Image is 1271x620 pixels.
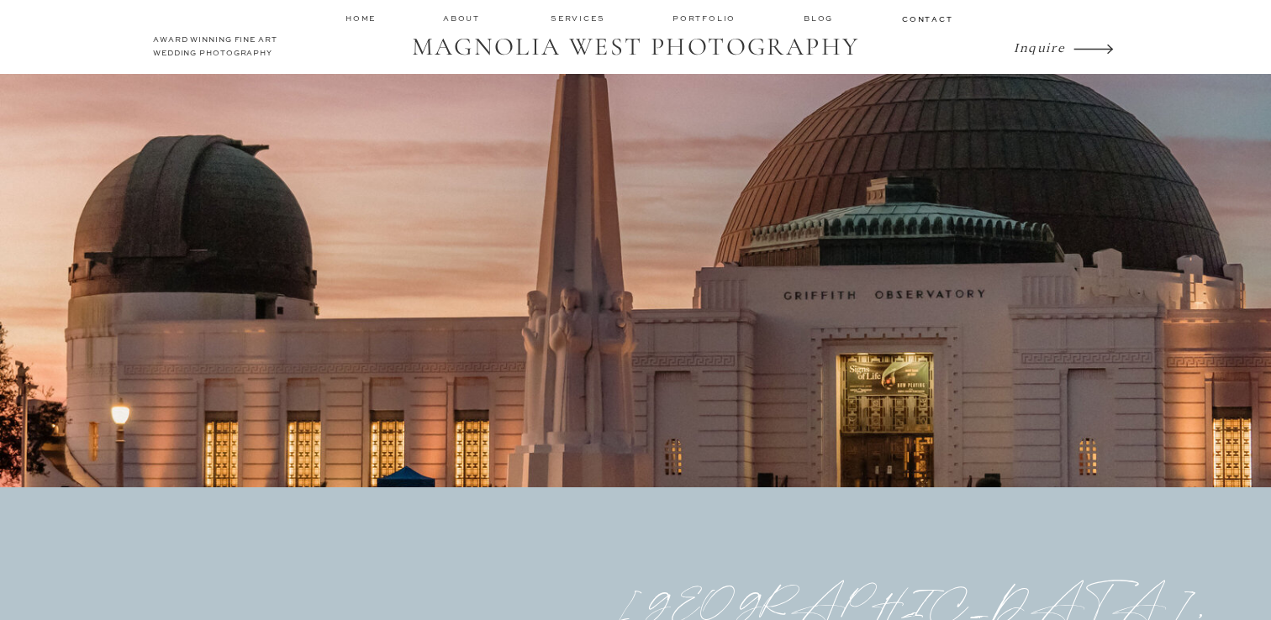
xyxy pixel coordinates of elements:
[1014,35,1069,59] a: Inquire
[443,13,485,24] a: about
[1014,39,1065,55] i: Inquire
[902,13,951,24] a: contact
[672,13,739,24] a: Portfolio
[345,13,377,24] a: home
[804,13,837,24] a: Blog
[153,34,302,64] h2: AWARD WINNING FINE ART WEDDING PHOTOGRAPHY
[551,13,607,24] a: services
[400,32,871,64] a: MAGNOLIA WEST PHOTOGRAPHY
